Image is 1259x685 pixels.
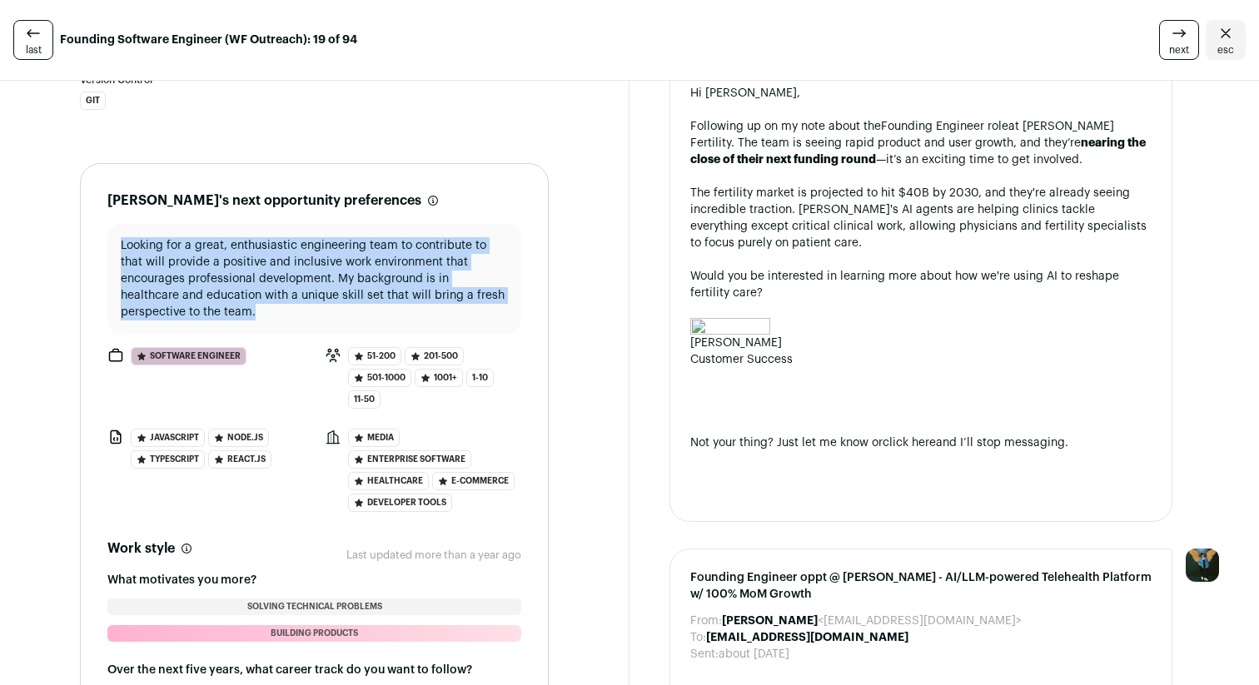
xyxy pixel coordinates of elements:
p: Looking for a great, enthusiastic engineering team to contribute to that will provide a positive ... [121,237,508,320]
dd: <[EMAIL_ADDRESS][DOMAIN_NAME]> [722,613,1022,629]
span: Enterprise Software [348,450,471,469]
dt: From: [690,613,722,629]
span: E-Commerce [432,472,515,490]
span: Node.js [208,429,269,447]
div: Following up on my note about the at [PERSON_NAME] Fertility. The team is seeing rapid product an... [690,118,1152,168]
span: 201-500 [405,347,464,365]
span: 1001+ [415,369,463,387]
dt: Sent: [690,646,719,663]
div: Customer Success [690,351,1152,368]
h3: What motivates you more? [107,572,521,588]
div: Would you be interested in learning more about how we're using AI to reshape fertility care? [690,268,1152,301]
span: Developer Tools [348,494,452,512]
span: Software Engineer [131,347,246,365]
a: Founding Engineer role [881,121,1008,132]
li: Solving technical problems [107,598,521,615]
span: Javascript [131,429,205,447]
span: esc [1217,43,1234,57]
b: [EMAIL_ADDRESS][DOMAIN_NAME] [706,632,908,643]
span: 501-1000 [348,369,411,387]
span: TypeScript [131,450,205,469]
span: 1-10 [466,369,494,387]
span: next [1169,43,1189,57]
a: Close [1206,20,1246,60]
li: Building products [107,625,521,642]
span: Hi [PERSON_NAME], [690,87,800,99]
span: 11-50 [348,390,381,409]
span: Healthcare [348,472,429,490]
span: Media [348,429,400,447]
dt: To: [690,629,706,646]
img: AD_4nXfN_Wdbo-9dN62kpSIH8EszFLdSX9Ee2SmTdSe9uclOz2fvlvqi_K2NFv-j8qjgcrqPyhWTkoaG637ThTiP2dTyvP11O... [690,318,770,335]
dd: about [DATE] [719,646,789,663]
span: 51-200 [348,347,401,365]
div: The fertility market is projected to hit $40B by 2030, and they're already seeing incredible trac... [690,185,1152,251]
h2: [PERSON_NAME]'s next opportunity preferences [107,191,421,211]
a: next [1159,20,1199,60]
div: Not your thing? Just let me know or and I’ll stop messaging. [690,434,1152,451]
p: Last updated more than a year ago [346,548,521,562]
h3: Over the next five years, what career track do you want to follow? [107,662,521,678]
div: [PERSON_NAME] [690,335,1152,351]
span: last [26,43,42,57]
b: [PERSON_NAME] [722,615,818,627]
span: Founding Engineer oppt @ [PERSON_NAME] - AI/LLM-powered Telehealth Platform w/ 100% MoM Growth [690,569,1152,603]
a: click here [883,437,936,449]
span: React.js [208,450,271,469]
h2: Work style [107,539,175,558]
strong: Founding Software Engineer (WF Outreach): 19 of 94 [60,32,357,48]
li: Git [80,92,106,110]
img: 12031951-medium_jpg [1186,548,1219,582]
a: last [13,20,53,60]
